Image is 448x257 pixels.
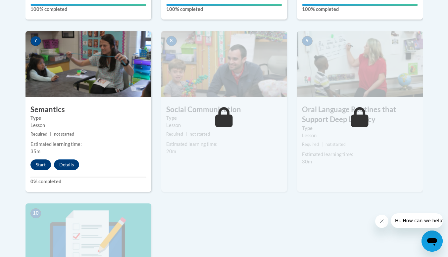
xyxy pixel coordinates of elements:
[186,132,187,137] span: |
[302,4,418,6] div: Your progress
[54,159,79,170] button: Details
[322,142,323,147] span: |
[30,132,47,137] span: Required
[30,4,146,6] div: Your progress
[4,5,54,10] span: Hi. How can we help?
[30,36,41,46] span: 7
[30,122,146,129] div: Lesson
[166,122,282,129] div: Lesson
[30,178,146,185] label: 0% completed
[25,31,151,97] img: Course Image
[422,231,443,252] iframe: Button to launch messaging window
[30,149,40,154] span: 35m
[25,105,151,115] h3: Semantics
[166,36,177,46] span: 8
[54,132,74,137] span: not started
[166,114,282,122] label: Type
[325,142,346,147] span: not started
[166,149,176,154] span: 20m
[302,132,418,139] div: Lesson
[30,6,146,13] label: 100% completed
[302,159,312,164] span: 30m
[302,142,319,147] span: Required
[302,125,418,132] label: Type
[190,132,210,137] span: not started
[166,132,183,137] span: Required
[161,31,287,97] img: Course Image
[30,141,146,148] div: Estimated learning time:
[50,132,51,137] span: |
[161,105,287,115] h3: Social Communication
[30,208,41,218] span: 10
[166,4,282,6] div: Your progress
[30,114,146,122] label: Type
[297,31,423,97] img: Course Image
[302,36,313,46] span: 9
[391,213,443,228] iframe: Message from company
[166,141,282,148] div: Estimated learning time:
[375,215,388,228] iframe: Close message
[166,6,282,13] label: 100% completed
[30,159,51,170] button: Start
[302,6,418,13] label: 100% completed
[297,105,423,125] h3: Oral Language Routines that Support Deep Literacy
[302,151,418,158] div: Estimated learning time:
